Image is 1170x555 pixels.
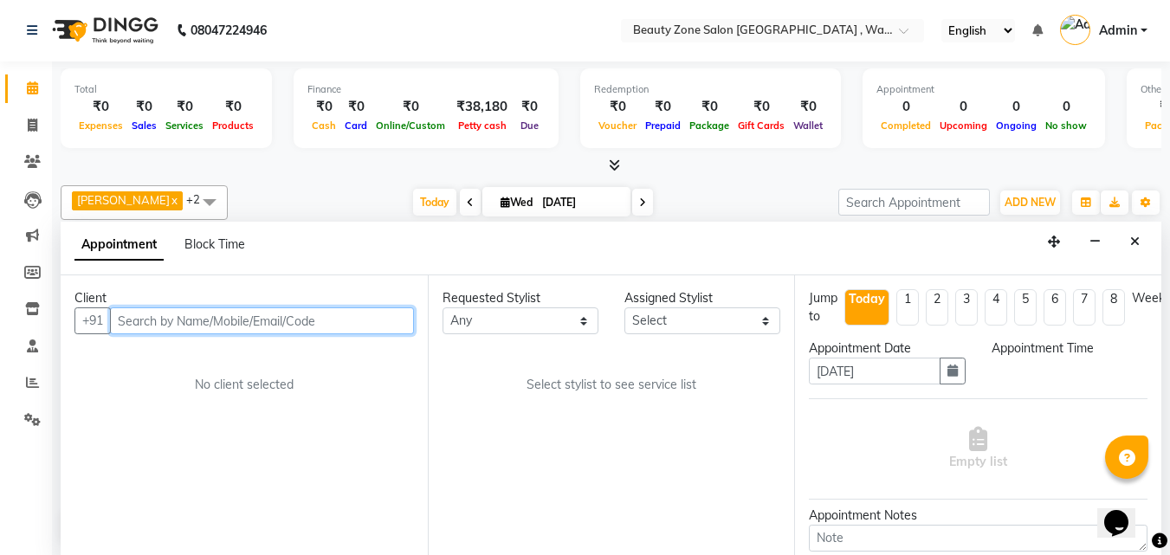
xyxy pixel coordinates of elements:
div: ₹0 [307,97,340,117]
div: ₹0 [127,97,161,117]
a: x [170,193,178,207]
li: 5 [1014,289,1037,326]
input: 2025-09-03 [537,190,624,216]
span: Card [340,119,372,132]
span: Voucher [594,119,641,132]
div: No client selected [116,376,372,394]
span: Package [685,119,734,132]
button: ADD NEW [1000,190,1060,215]
span: Due [516,119,543,132]
div: ₹0 [208,97,258,117]
li: 2 [926,289,948,326]
span: [PERSON_NAME] [77,193,170,207]
span: Upcoming [935,119,992,132]
b: 08047224946 [191,6,267,55]
button: Close [1122,229,1147,255]
input: Search by Name/Mobile/Email/Code [110,307,414,334]
div: ₹0 [514,97,545,117]
button: +91 [74,307,111,334]
div: Appointment Time [992,339,1147,358]
span: Ongoing [992,119,1041,132]
span: Wed [496,196,537,209]
div: 0 [935,97,992,117]
span: No show [1041,119,1091,132]
div: ₹0 [789,97,827,117]
div: Appointment Notes [809,507,1147,525]
li: 8 [1102,289,1125,326]
iframe: chat widget [1097,486,1153,538]
div: Today [849,290,885,308]
span: Online/Custom [372,119,449,132]
li: 6 [1044,289,1066,326]
div: ₹0 [594,97,641,117]
span: Products [208,119,258,132]
span: ADD NEW [1005,196,1056,209]
div: ₹0 [161,97,208,117]
span: Prepaid [641,119,685,132]
span: Gift Cards [734,119,789,132]
div: Appointment Date [809,339,965,358]
div: ₹0 [734,97,789,117]
span: Sales [127,119,161,132]
div: ₹38,180 [449,97,514,117]
img: Admin [1060,15,1090,45]
li: 3 [955,289,978,326]
span: Services [161,119,208,132]
li: 7 [1073,289,1096,326]
div: Jump to [809,289,837,326]
span: Petty cash [454,119,511,132]
li: 1 [896,289,919,326]
input: Search Appointment [838,189,990,216]
div: Assigned Stylist [624,289,780,307]
span: Completed [876,119,935,132]
div: 0 [1041,97,1091,117]
span: Appointment [74,229,164,261]
div: ₹0 [372,97,449,117]
div: Redemption [594,82,827,97]
span: Wallet [789,119,827,132]
div: 0 [876,97,935,117]
div: Client [74,289,414,307]
div: 0 [992,97,1041,117]
span: Admin [1099,22,1137,40]
div: Finance [307,82,545,97]
span: Cash [307,119,340,132]
span: +2 [186,192,213,206]
div: ₹0 [74,97,127,117]
li: 4 [985,289,1007,326]
span: Block Time [184,236,245,252]
img: logo [44,6,163,55]
div: ₹0 [685,97,734,117]
span: Today [413,189,456,216]
input: yyyy-mm-dd [809,358,940,384]
div: Total [74,82,258,97]
div: Requested Stylist [443,289,598,307]
span: Empty list [949,427,1007,471]
div: ₹0 [340,97,372,117]
div: ₹0 [641,97,685,117]
span: Select stylist to see service list [527,376,696,394]
div: Appointment [876,82,1091,97]
span: Expenses [74,119,127,132]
